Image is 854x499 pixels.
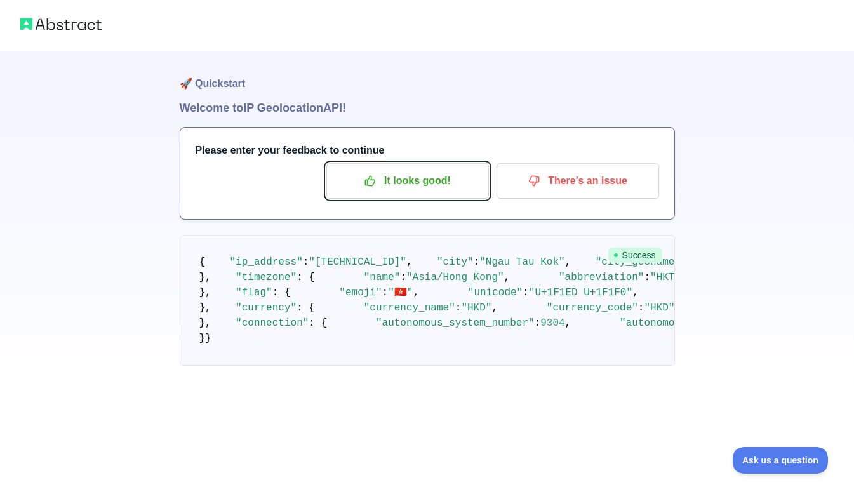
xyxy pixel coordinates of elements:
span: , [632,287,639,298]
span: "[TECHNICAL_ID]" [309,256,406,268]
span: : [382,287,389,298]
span: , [565,256,571,268]
span: "U+1F1ED U+1F1F0" [529,287,632,298]
span: : { [297,302,315,314]
h1: 🚀 Quickstart [180,51,675,99]
span: , [565,317,571,329]
img: Abstract logo [20,15,102,33]
span: "currency" [236,302,297,314]
span: : [474,256,480,268]
span: "autonomous_system_number" [376,317,535,329]
span: { [199,256,206,268]
span: "city" [437,256,474,268]
span: 9304 [540,317,564,329]
span: : { [297,272,315,283]
span: "Ngau Tau Kok" [479,256,564,268]
button: It looks good! [326,163,489,199]
span: "currency_name" [364,302,455,314]
span: "ip_address" [230,256,303,268]
span: "unicode" [468,287,523,298]
span: "Asia/Hong_Kong" [406,272,504,283]
span: "HKD" [461,302,491,314]
span: , [413,287,419,298]
span: : { [272,287,291,298]
span: "currency_code" [547,302,638,314]
span: "🇭🇰" [388,287,413,298]
iframe: Toggle Customer Support [733,447,829,474]
span: : [523,287,529,298]
span: , [491,302,498,314]
span: : [400,272,406,283]
span: Success [608,248,662,263]
span: "autonomous_system_organization" [620,317,815,329]
span: "HKD" [644,302,674,314]
button: There's an issue [497,163,659,199]
span: "timezone" [236,272,297,283]
span: "name" [364,272,401,283]
span: "connection" [236,317,309,329]
span: , [504,272,510,283]
span: : [638,302,644,314]
span: "HKT" [650,272,681,283]
span: : [644,272,650,283]
span: "emoji" [339,287,382,298]
span: "flag" [236,287,272,298]
p: There's an issue [506,170,650,192]
span: : [303,256,309,268]
span: : [455,302,462,314]
h3: Please enter your feedback to continue [196,143,659,158]
h1: Welcome to IP Geolocation API! [180,99,675,117]
span: , [406,256,413,268]
p: It looks good! [336,170,479,192]
span: : [535,317,541,329]
span: : { [309,317,327,329]
span: "city_geoname_id" [596,256,699,268]
span: "abbreviation" [559,272,644,283]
